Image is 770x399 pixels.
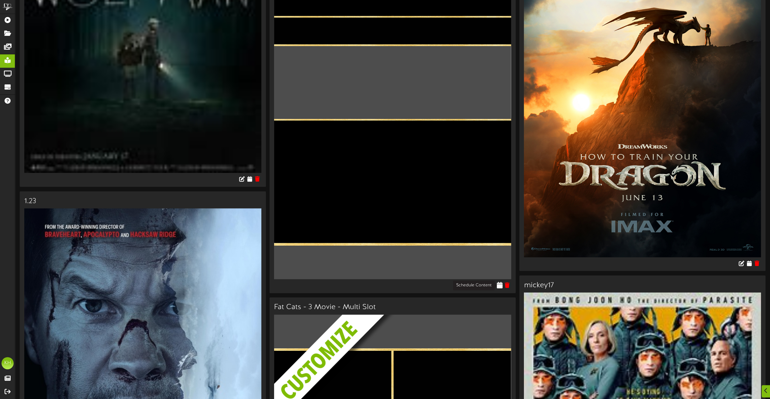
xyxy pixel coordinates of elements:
[24,197,261,205] h3: 1.23
[524,281,761,289] h3: mickey17
[274,303,511,311] h3: Fat Cats - 3 Movie - Multi Slot
[2,357,14,369] div: KH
